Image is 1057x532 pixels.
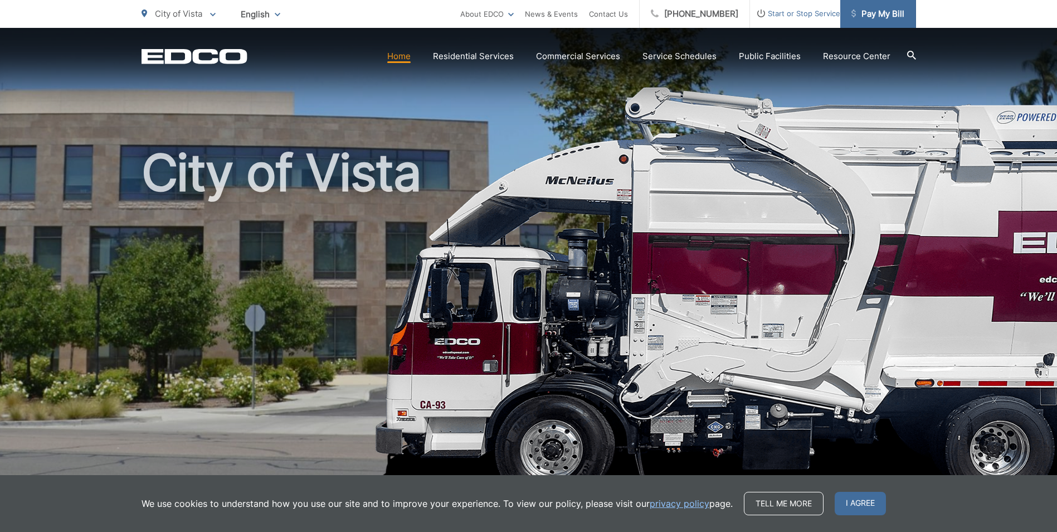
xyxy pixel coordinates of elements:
[232,4,289,24] span: English
[142,145,916,498] h1: City of Vista
[851,7,904,21] span: Pay My Bill
[642,50,717,63] a: Service Schedules
[142,497,733,510] p: We use cookies to understand how you use our site and to improve your experience. To view our pol...
[142,49,247,64] a: EDCD logo. Return to the homepage.
[536,50,620,63] a: Commercial Services
[387,50,411,63] a: Home
[589,7,628,21] a: Contact Us
[525,7,578,21] a: News & Events
[835,492,886,515] span: I agree
[650,497,709,510] a: privacy policy
[460,7,514,21] a: About EDCO
[433,50,514,63] a: Residential Services
[155,8,202,19] span: City of Vista
[823,50,890,63] a: Resource Center
[739,50,801,63] a: Public Facilities
[744,492,824,515] a: Tell me more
